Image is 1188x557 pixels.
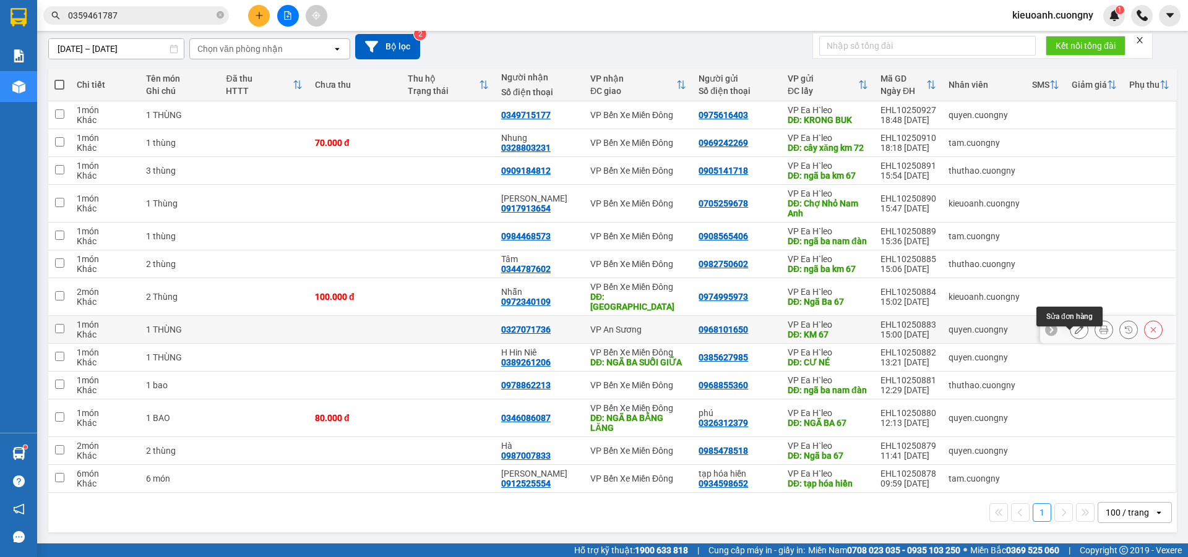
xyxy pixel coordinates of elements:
div: DĐ: Cầu Ông Bố [590,292,686,312]
div: Chưa thu [315,80,395,90]
div: VP Bến Xe Miền Đông [590,380,686,390]
div: DĐ: Chợ Nhỏ Nam Anh [788,198,868,218]
div: 1 Thùng [146,198,214,208]
div: 1 THÙNG [146,110,214,120]
div: Sửa đơn hàng [1070,320,1088,339]
span: file-add [283,11,292,20]
strong: 0708 023 035 - 0935 103 250 [847,545,960,555]
div: Hà [501,441,578,451]
div: EHL10250883 [880,320,936,330]
img: icon-new-feature [1109,10,1120,21]
div: VP Ea H`leo [788,105,868,115]
div: Khác [77,115,134,125]
div: 0969242269 [699,138,748,148]
div: 100.000 đ [315,292,395,302]
div: 0974995973 [699,292,748,302]
div: EHL10250891 [880,161,936,171]
div: kieuoanh.cuongny [949,198,1020,208]
div: 80.000 đ [315,413,395,423]
button: Kết nối tổng đài [1046,36,1126,56]
div: 15:54 [DATE] [880,171,936,181]
span: Miền Nam [808,543,960,557]
img: warehouse-icon [12,447,25,460]
div: tam.cuongny [949,138,1020,148]
div: 0978862213 [501,380,551,390]
th: Toggle SortBy [1065,69,1123,101]
div: EHL10250878 [880,469,936,478]
span: aim [312,11,321,20]
div: phú [699,408,775,418]
div: 1 món [77,226,134,236]
div: Phụ thu [1129,80,1160,90]
div: Tâm [501,254,578,264]
div: SMS [1032,80,1049,90]
div: EHL10250879 [880,441,936,451]
div: 100 / trang [1106,506,1149,519]
button: aim [306,5,327,27]
div: 6 món [146,474,214,483]
div: 2 thùng [146,446,214,456]
div: DĐ: Ngã ba 67 [788,451,868,461]
div: 2 món [77,287,134,297]
div: 1 món [77,347,134,357]
div: VP Bến Xe Miền Đông [590,446,686,456]
input: Nhập số tổng đài [819,36,1036,56]
span: Miền Bắc [970,543,1059,557]
img: solution-icon [12,49,25,62]
div: Sửa đơn hàng [1036,307,1103,326]
div: quyen.cuongny [949,110,1020,120]
button: plus [248,5,270,27]
div: 0975616403 [699,110,748,120]
div: tạp hóa hiền [699,469,775,478]
input: Select a date range. [49,39,184,59]
button: 1 [1033,503,1051,522]
div: EHL10250882 [880,347,936,357]
div: 0385627985 [699,352,748,362]
th: Toggle SortBy [874,69,942,101]
div: VP Ea H`leo [788,161,868,171]
div: EHL10250889 [880,226,936,236]
div: Khác [77,418,134,428]
strong: 0369 525 060 [1006,545,1059,555]
div: Khác [77,478,134,488]
svg: open [332,44,342,54]
div: 0389261206 [501,357,551,367]
div: Chọn văn phòng nhận [197,43,283,55]
div: Nhân viên [949,80,1020,90]
div: 0972340109 [501,297,551,307]
div: Hải Anh [501,193,578,203]
div: quyen.cuongny [949,352,1020,362]
div: 0328803231 [501,143,551,153]
div: Nhẫn [501,287,578,297]
span: Kết nối tổng đài [1056,39,1116,53]
div: 0326312379 [699,418,748,428]
div: quyen.cuongny [949,413,1020,423]
th: Toggle SortBy [1123,69,1176,101]
div: 0987007833 [501,451,551,461]
div: VP Bến Xe Miền Đông [590,259,686,269]
div: 0934598652 [699,478,748,488]
input: Tìm tên, số ĐT hoặc mã đơn [68,9,214,22]
div: Khác [77,297,134,307]
div: 1 bao [146,380,214,390]
th: Toggle SortBy [402,69,494,101]
div: Khác [77,357,134,367]
div: Giảm giá [1072,80,1107,90]
div: 2 thùng [146,259,214,269]
div: VP Bến Xe Miền Đông [590,347,686,357]
div: DĐ: KM 67 [788,330,868,339]
div: tam.cuongny [949,231,1020,241]
div: 1 món [77,105,134,115]
div: 0327071736 [501,325,551,334]
div: 0344787602 [501,264,551,274]
div: VP Bến Xe Miền Đông [590,138,686,148]
div: VP Bến Xe Miền Đông [590,110,686,120]
div: Khác [77,171,134,181]
sup: 2 [414,28,426,40]
div: VP Ea H`leo [788,320,868,330]
div: 12:29 [DATE] [880,385,936,395]
div: VP nhận [590,74,676,83]
button: Bộ lọc [355,34,420,59]
div: 0705259678 [699,198,748,208]
div: Đặng [501,469,578,478]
